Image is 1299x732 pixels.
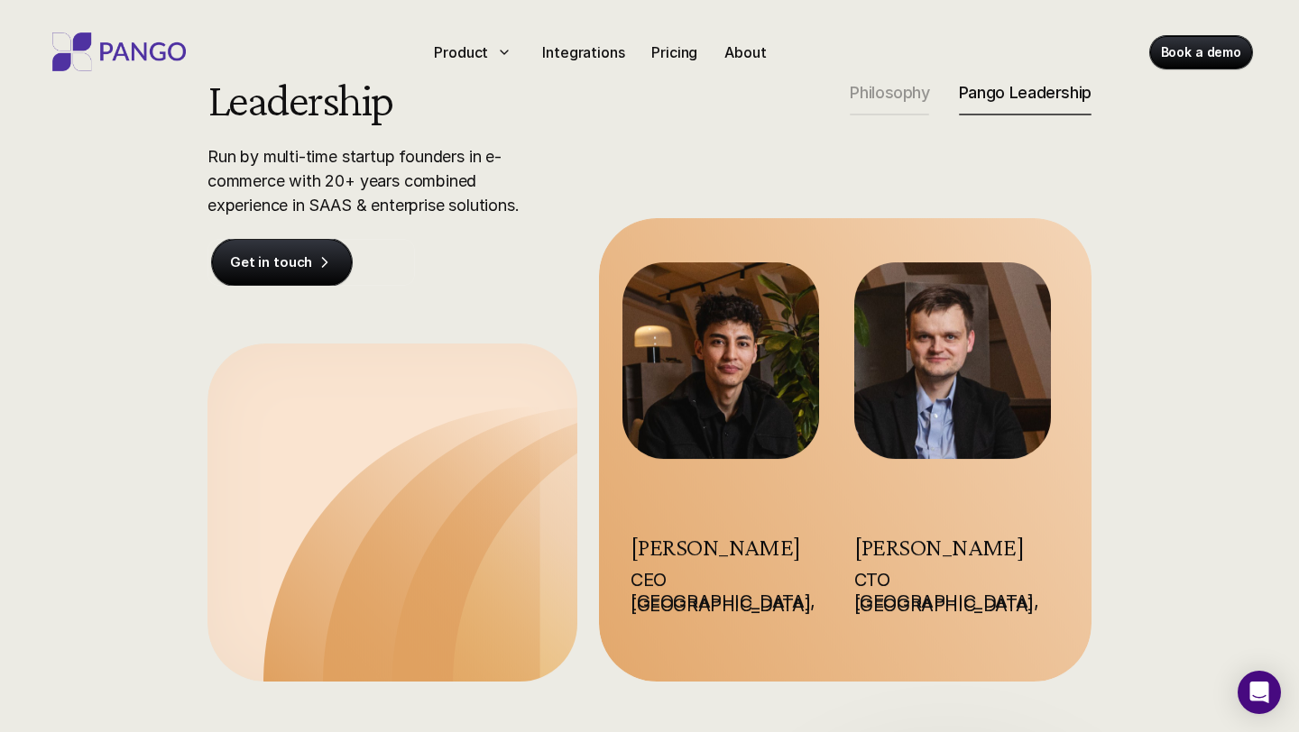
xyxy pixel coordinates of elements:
[434,41,488,63] p: Product
[207,144,568,217] p: Run by multi-time startup founders in e-commerce with 20+ years combined experience in SAAS & ent...
[854,569,890,590] a: CTO
[212,239,352,286] a: Get in touch
[1238,671,1281,714] div: Open Intercom Messenger
[631,590,820,616] a: [GEOGRAPHIC_DATA], [GEOGRAPHIC_DATA]
[207,76,535,123] h2: Leadership
[644,38,705,67] a: Pricing
[1161,43,1241,61] p: Book a demo
[651,41,697,63] p: Pricing
[631,533,801,561] a: [PERSON_NAME]
[631,569,667,590] a: CEO
[717,38,773,67] a: About
[230,253,312,271] p: Get in touch
[854,533,1025,561] a: [PERSON_NAME]
[854,590,1044,616] a: [GEOGRAPHIC_DATA], [GEOGRAPHIC_DATA]
[1150,36,1252,69] a: Book a demo
[724,41,766,63] p: About
[535,38,631,67] a: Integrations
[542,41,624,63] p: Integrations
